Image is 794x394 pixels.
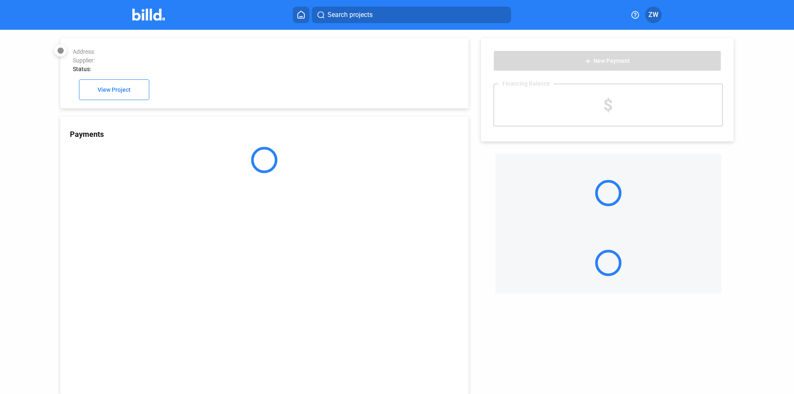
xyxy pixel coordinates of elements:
[494,84,722,126] div: $
[73,66,379,72] div: Status:
[585,58,591,64] mat-icon: add
[132,9,165,21] img: Billd Company Logo
[98,87,131,93] span: View Project
[593,58,630,64] span: New Payment
[312,7,511,23] button: Search projects
[493,50,721,71] button: New Payment
[79,79,149,100] button: View Project
[328,10,373,20] span: Search projects
[498,80,554,87] div: Financing Balance
[70,130,469,138] div: Payments
[648,10,658,20] span: ZW
[73,48,379,55] div: Address:
[73,57,379,64] div: Supplier:
[645,7,662,23] button: ZW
